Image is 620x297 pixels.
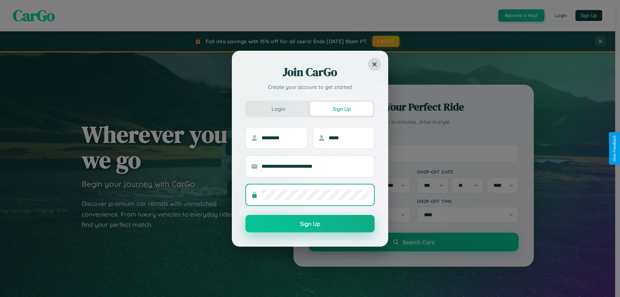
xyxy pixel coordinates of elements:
div: Give Feedback [612,135,617,162]
h2: Join CarGo [245,64,375,80]
button: Sign Up [245,215,375,232]
button: Sign Up [310,102,373,116]
button: Login [247,102,310,116]
p: Create your account to get started [245,83,375,91]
